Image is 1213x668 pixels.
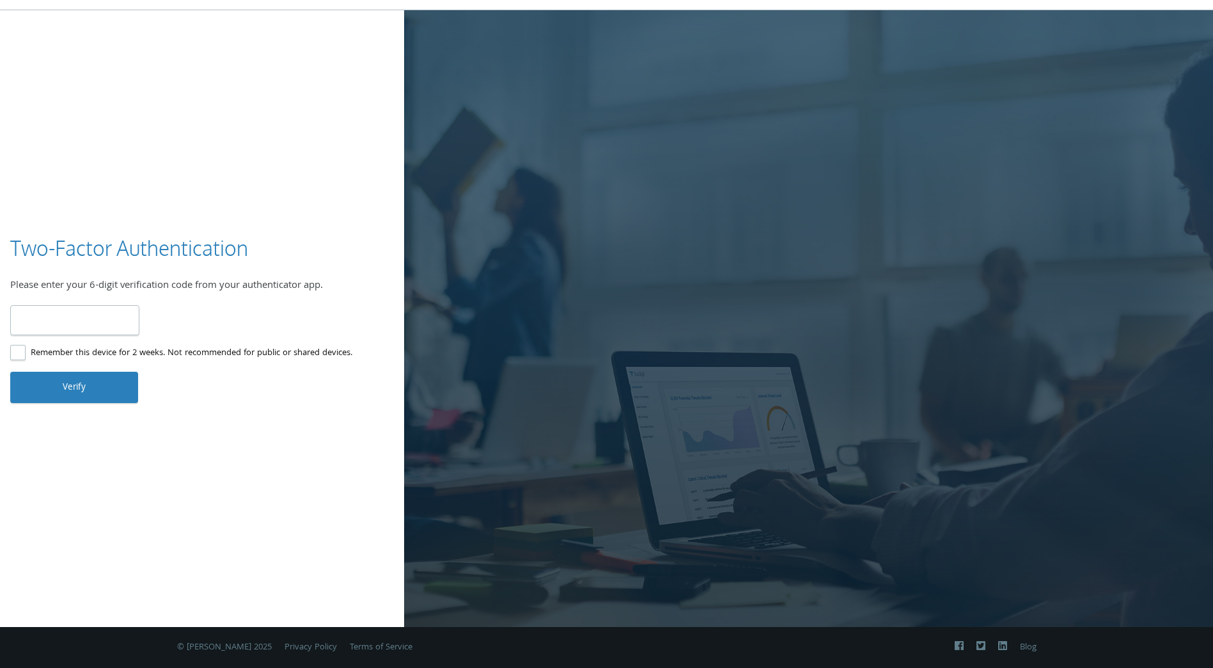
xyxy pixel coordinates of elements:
label: Remember this device for 2 weeks. Not recommended for public or shared devices. [10,346,352,362]
a: Blog [1020,640,1037,655]
div: Please enter your 6-digit verification code from your authenticator app. [10,278,394,295]
a: Privacy Policy [285,640,337,655]
button: Verify [10,372,138,402]
span: © [PERSON_NAME] 2025 [177,640,272,655]
a: Terms of Service [350,640,412,655]
h3: Two-Factor Authentication [10,234,248,263]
